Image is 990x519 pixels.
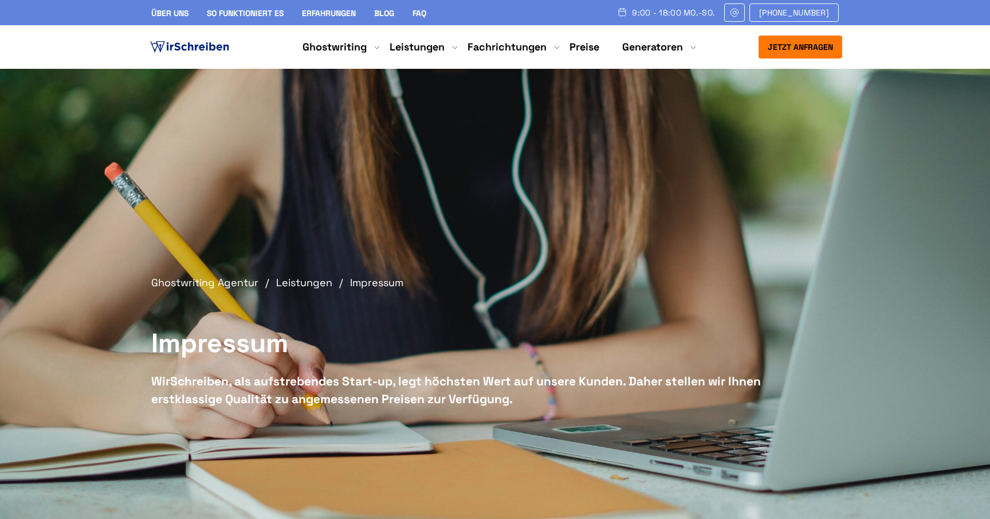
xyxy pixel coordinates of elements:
a: Ghostwriting Agentur [151,276,273,289]
button: Jetzt anfragen [759,36,842,58]
a: So funktioniert es [207,8,284,18]
img: Schedule [617,7,627,17]
img: logo ghostwriter-österreich [148,38,231,56]
a: Über uns [151,8,188,18]
div: WirSchreiben, als aufstrebendes Start-up, legt höchsten Wert auf unsere Kunden. Daher stellen wir... [151,372,787,408]
h1: Impressum [151,326,787,361]
a: Erfahrungen [302,8,356,18]
a: Blog [374,8,394,18]
a: [PHONE_NUMBER] [749,3,839,22]
a: Preise [569,40,599,53]
a: Ghostwriting [302,40,367,54]
a: Generatoren [622,40,683,54]
a: FAQ [412,8,426,18]
span: 9:00 - 18:00 Mo.-So. [632,8,715,17]
img: Email [729,8,740,17]
a: Leistungen [390,40,445,54]
a: Fachrichtungen [467,40,547,54]
span: Impressum [350,276,403,289]
span: [PHONE_NUMBER] [759,8,829,17]
a: Leistungen [276,276,347,289]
